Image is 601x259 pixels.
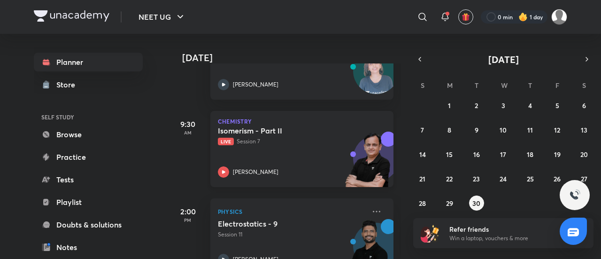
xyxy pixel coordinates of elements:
abbr: September 5, 2025 [555,101,559,110]
img: Company Logo [34,10,109,22]
abbr: September 20, 2025 [580,150,588,159]
abbr: Friday [555,81,559,90]
button: September 26, 2025 [550,171,565,186]
abbr: September 24, 2025 [500,174,507,183]
h4: [DATE] [182,52,403,63]
div: Store [56,79,81,90]
p: PM [169,217,207,223]
abbr: Monday [447,81,453,90]
span: Live [218,138,234,145]
a: Company Logo [34,10,109,24]
abbr: September 30, 2025 [472,199,480,208]
button: September 12, 2025 [550,122,565,137]
button: September 29, 2025 [442,196,457,211]
button: September 21, 2025 [415,171,430,186]
abbr: September 12, 2025 [554,126,560,134]
abbr: Wednesday [501,81,508,90]
abbr: September 22, 2025 [446,174,453,183]
button: September 5, 2025 [550,98,565,113]
img: ttu [569,189,580,201]
button: September 7, 2025 [415,122,430,137]
p: Physics [218,206,365,217]
button: September 4, 2025 [523,98,538,113]
button: September 30, 2025 [469,196,484,211]
button: September 23, 2025 [469,171,484,186]
abbr: September 8, 2025 [447,126,451,134]
h6: SELF STUDY [34,109,143,125]
abbr: September 11, 2025 [527,126,533,134]
button: September 16, 2025 [469,147,484,162]
abbr: September 10, 2025 [500,126,507,134]
a: Playlist [34,193,143,212]
p: Session 11 [218,230,365,239]
button: September 18, 2025 [523,147,538,162]
abbr: September 13, 2025 [581,126,587,134]
abbr: September 7, 2025 [421,126,424,134]
abbr: September 4, 2025 [528,101,532,110]
abbr: September 28, 2025 [419,199,426,208]
abbr: September 16, 2025 [473,150,480,159]
abbr: September 21, 2025 [419,174,425,183]
h5: 9:30 [169,118,207,130]
abbr: September 1, 2025 [448,101,451,110]
abbr: September 26, 2025 [554,174,561,183]
button: [DATE] [426,53,580,66]
a: Store [34,75,143,94]
abbr: September 23, 2025 [473,174,480,183]
abbr: September 14, 2025 [419,150,426,159]
p: Chemistry [218,118,386,124]
abbr: Saturday [582,81,586,90]
button: September 2, 2025 [469,98,484,113]
abbr: September 2, 2025 [475,101,478,110]
p: AM [169,130,207,135]
abbr: September 19, 2025 [554,150,561,159]
abbr: September 29, 2025 [446,199,453,208]
h5: Isomerism - Part II [218,126,335,135]
button: September 22, 2025 [442,171,457,186]
h5: 2:00 [169,206,207,217]
button: September 19, 2025 [550,147,565,162]
a: Tests [34,170,143,189]
button: September 27, 2025 [577,171,592,186]
a: Notes [34,238,143,257]
img: Shristi Raj [551,9,567,25]
abbr: September 17, 2025 [500,150,506,159]
button: avatar [458,9,473,24]
button: September 15, 2025 [442,147,457,162]
img: streak [518,12,528,22]
button: NEET UG [133,8,192,26]
p: Win a laptop, vouchers & more [449,234,565,243]
abbr: September 27, 2025 [581,174,587,183]
p: Session 7 [218,137,365,146]
a: Browse [34,125,143,144]
abbr: Thursday [528,81,532,90]
abbr: September 6, 2025 [582,101,586,110]
button: September 1, 2025 [442,98,457,113]
button: September 28, 2025 [415,196,430,211]
span: [DATE] [488,53,519,66]
button: September 20, 2025 [577,147,592,162]
img: avatar [462,13,470,21]
button: September 6, 2025 [577,98,592,113]
button: September 3, 2025 [496,98,511,113]
button: September 17, 2025 [496,147,511,162]
p: [PERSON_NAME] [233,168,278,176]
img: unacademy [342,132,393,196]
abbr: September 3, 2025 [501,101,505,110]
button: September 10, 2025 [496,122,511,137]
h5: Electrostatics - 9 [218,219,335,228]
p: [PERSON_NAME] [233,80,278,89]
img: referral [421,224,439,243]
button: September 8, 2025 [442,122,457,137]
abbr: September 9, 2025 [475,126,478,134]
a: Practice [34,148,143,166]
button: September 25, 2025 [523,171,538,186]
a: Planner [34,53,143,71]
button: September 9, 2025 [469,122,484,137]
button: September 14, 2025 [415,147,430,162]
abbr: September 18, 2025 [527,150,533,159]
h6: Refer friends [449,224,565,234]
abbr: Tuesday [475,81,478,90]
abbr: September 15, 2025 [446,150,453,159]
abbr: September 25, 2025 [527,174,534,183]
